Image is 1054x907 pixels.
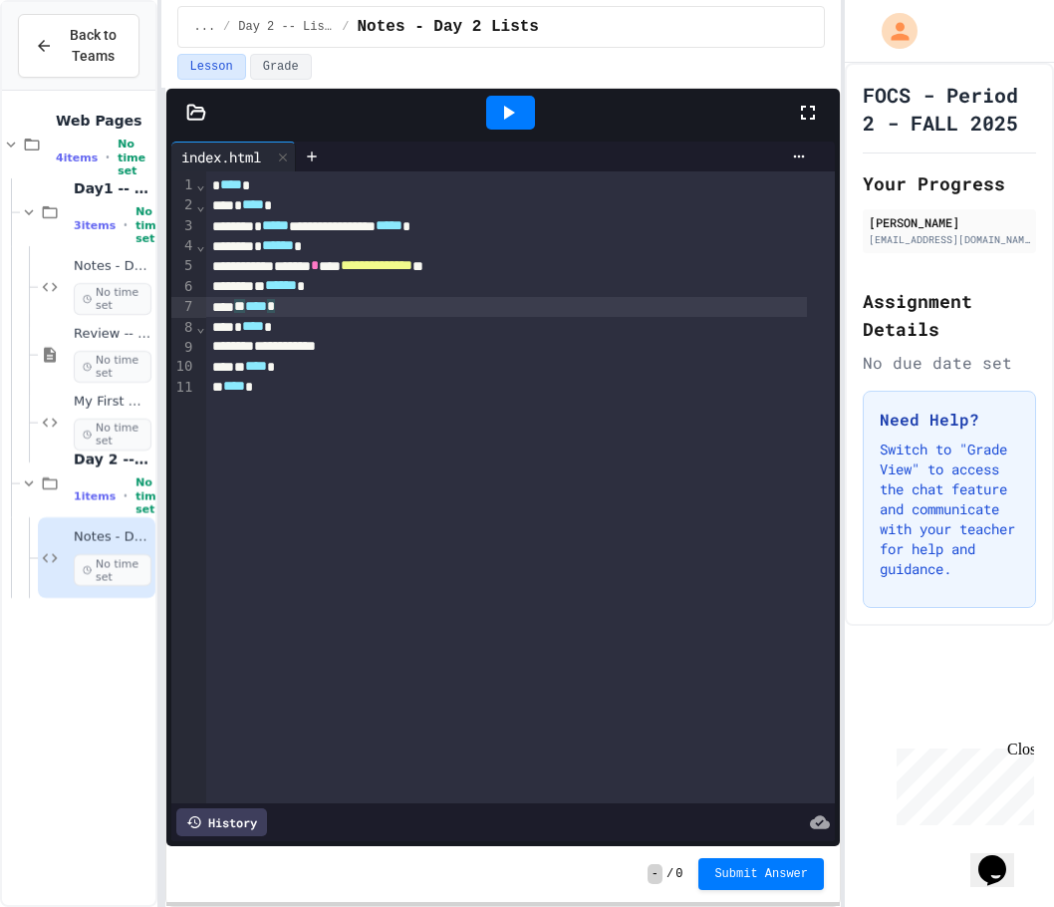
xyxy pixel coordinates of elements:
[74,419,151,451] span: No time set
[970,827,1034,887] iframe: chat widget
[714,866,808,882] span: Submit Answer
[880,408,1019,432] h3: Need Help?
[869,232,1030,247] div: [EMAIL_ADDRESS][DOMAIN_NAME]
[171,318,196,338] div: 8
[56,151,98,164] span: 4 items
[195,197,205,213] span: Fold line
[171,338,196,358] div: 9
[171,175,196,195] div: 1
[74,490,116,503] span: 1 items
[118,138,150,177] span: No time set
[698,858,824,890] button: Submit Answer
[358,15,539,39] span: Notes - Day 2 Lists
[863,81,1036,137] h1: FOCS - Period 2 - FALL 2025
[74,258,151,275] span: Notes - Day 1
[889,741,1034,825] iframe: chat widget
[135,205,163,245] span: No time set
[171,142,296,171] div: index.html
[869,213,1030,231] div: [PERSON_NAME]
[177,54,246,80] button: Lesson
[195,237,205,253] span: Fold line
[18,14,139,78] button: Back to Teams
[171,378,196,398] div: 11
[195,176,205,192] span: Fold line
[238,19,334,35] span: Day 2 -- Lists Plus...
[666,866,673,882] span: /
[171,256,196,276] div: 5
[194,19,216,35] span: ...
[195,319,205,335] span: Fold line
[74,529,151,546] span: Notes - Day 2 Lists
[65,25,123,67] span: Back to Teams
[74,283,151,315] span: No time set
[171,297,196,317] div: 7
[171,147,271,167] div: index.html
[250,54,312,80] button: Grade
[74,351,151,383] span: No time set
[342,19,349,35] span: /
[124,217,128,233] span: •
[171,216,196,236] div: 3
[74,326,151,343] span: Review -- First Page Notes
[675,866,682,882] span: 0
[135,476,163,516] span: No time set
[74,554,151,586] span: No time set
[74,451,151,468] span: Day 2 -- Lists Plus...
[171,357,196,377] div: 10
[74,219,116,232] span: 3 items
[176,808,267,836] div: History
[171,195,196,215] div: 2
[106,150,110,165] span: •
[880,440,1019,579] p: Switch to "Grade View" to access the chat feature and communicate with your teacher for help and ...
[124,488,128,504] span: •
[863,287,1036,343] h2: Assignment Details
[171,277,196,297] div: 6
[863,169,1036,197] h2: Your Progress
[74,179,151,197] span: Day1 -- My First Page
[56,112,151,130] span: Web Pages
[648,864,662,884] span: -
[171,236,196,256] div: 4
[74,394,151,411] span: My First Web Page
[861,8,922,54] div: My Account
[223,19,230,35] span: /
[863,351,1036,375] div: No due date set
[8,8,137,127] div: Chat with us now!Close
